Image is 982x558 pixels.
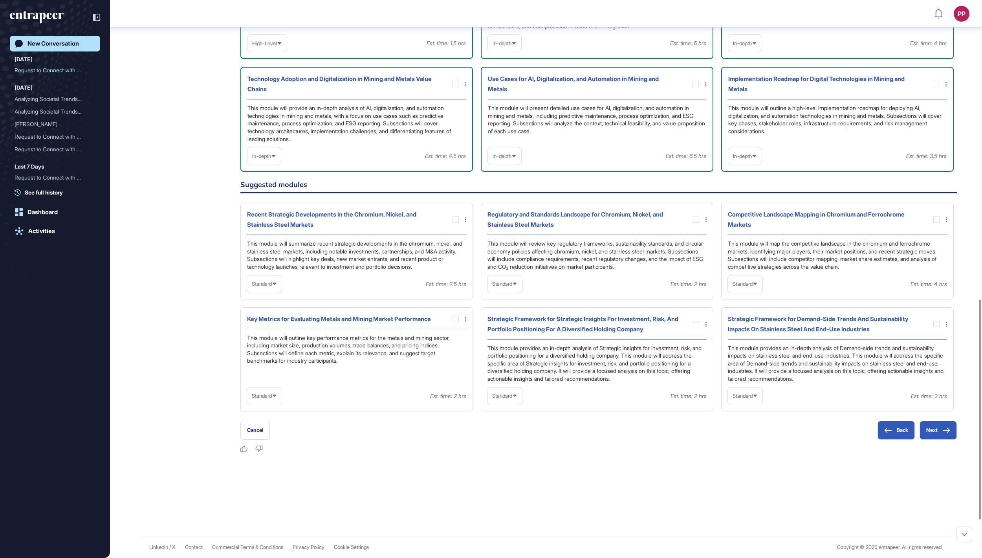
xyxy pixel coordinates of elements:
[15,162,44,171] div: Last 7 Days
[247,334,466,383] div: This module will outline key performance metrics for the metals and mining sector, including mark...
[15,171,89,184] div: Request to Connect with R...
[15,118,89,130] div: [PERSON_NAME]
[15,130,89,143] div: Request to Connect with R...
[15,143,95,156] div: Request to Connect with Reese
[671,279,707,289] div: Est. time: 2 hrs
[487,209,683,230] div: Regulatory and Standards Landscape for Chromium, Nickel, and Stainless Steel Markets
[247,104,466,143] div: This module will provide an in-depth analysis of AI, digitalization, and automation technologies ...
[172,544,176,550] a: X
[920,421,957,440] button: Next
[212,544,283,550] a: Commercial Terms & Conditions
[954,6,969,22] button: PP
[15,105,95,118] div: Analyzing Societal Trends Impacting Volkswagen's Strategy: Consumer Resistance to Software-Based ...
[666,151,706,161] div: Est. time: 6.5 hrs
[488,74,677,94] div: Use Cases for AI, Digitalization, and Automation in Mining and Metals
[728,344,947,383] div: This module provides an in-depth analysis of Demand-side trends and sustainability impacts on sta...
[15,118,95,130] div: Reese
[492,281,512,287] span: Standard
[492,393,512,399] span: Standard
[728,74,918,94] div: Implementation Roadmap for Digital Technologies in Mining and Metals
[10,204,100,220] a: Dashboard
[906,151,947,161] div: Est. time: 3.5 hrs
[427,38,466,48] div: Est. time: 1.5 hrs
[15,64,95,77] div: Request to Connect with Reese
[15,93,89,105] div: Analyzing Societal Trends...
[15,105,89,118] div: Analyzing Societal Trends...
[240,421,270,440] button: Cancel
[15,83,33,92] div: [DATE]
[185,544,203,550] span: Contact
[28,228,55,235] div: Activities
[252,393,272,399] span: Standard
[728,209,919,230] div: Competitive Landscape Mapping in Chromium and Ferrochrome Markets
[10,223,100,239] a: Activities
[15,188,100,196] a: See full history
[425,151,466,161] div: Est. time: 4.5 hrs
[728,240,947,270] div: This module will map the competitive landscape in the chromium and ferrochrome markets, identifyi...
[733,393,753,399] span: Standard
[252,153,271,159] span: In-depth
[247,209,442,230] div: Recent Strategic Developments in the Chromium, Nickel, and Stainless Steel Markets
[293,544,324,550] a: Privacy Policy
[149,544,168,550] a: Linkedin
[10,11,64,24] div: entrapeer-logo
[487,240,707,270] div: This module will review key regulatory frameworks, sustainability standards, and circular economy...
[15,64,89,77] div: Request to Connect with R...
[240,181,957,193] h6: Suggested modules
[247,240,466,270] div: This module will summarize recent strategic developments in the chromium, nickel, and stainless s...
[10,36,100,51] a: New Conversation
[252,281,272,287] span: Standard
[334,544,369,550] a: Cookie Settings
[15,143,89,156] div: Request to Connect with R...
[169,544,171,550] span: /
[733,153,752,159] span: In-depth
[671,391,707,401] div: Est. time: 2 hrs
[728,104,947,143] div: This module will outline a high-level implementation roadmap for deploying AI, digitalization, an...
[493,40,511,46] span: In-depth
[15,171,95,184] div: Request to Connect with Reese
[25,188,63,196] span: See full history
[911,391,947,401] div: Est. time: 2 hrs
[426,279,466,289] div: Est. time: 2.5 hrs
[837,544,943,550] div: Copyright © 2025 entrapeer, All rights reserved.
[910,38,947,48] div: Est. time: 4 hrs
[15,93,95,105] div: Analyzing Societal Trends Shaping Volkswagen's Automotive Strategy for 2025: Consumer Resistance,...
[247,314,431,324] div: Key Metrics for Evaluating Metals and Mining Market Performance
[430,391,466,401] div: Est. time: 2 hrs
[878,421,915,440] button: Back
[27,40,79,47] div: New Conversation
[247,74,438,94] div: Technology Adoption and Digitalization in Mining and Metals Value Chains
[487,344,707,383] div: This module provides an in-depth analysis of Strategic insights for investment, risk, and portfol...
[27,209,58,216] div: Dashboard
[15,55,33,64] div: [DATE]
[733,281,753,287] span: Standard
[493,153,511,159] span: In-depth
[911,279,947,289] div: Est. time: 4 hrs
[252,40,277,46] span: High-Level
[487,314,689,334] div: Strategic Framework for Strategic Insights For Investment, Risk, And Portfolio Positioning For A ...
[670,38,706,48] div: Est. time: 6 hrs
[728,314,929,334] div: Strategic Framework for Demand-Side Trends And Sustainability Impacts On Stainless Steel And End-...
[15,130,95,143] div: Request to Connect with Reese
[733,40,752,46] span: In-depth
[488,104,706,143] div: This module will present detailed use cases for AI, digitalization, and automation in mining and ...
